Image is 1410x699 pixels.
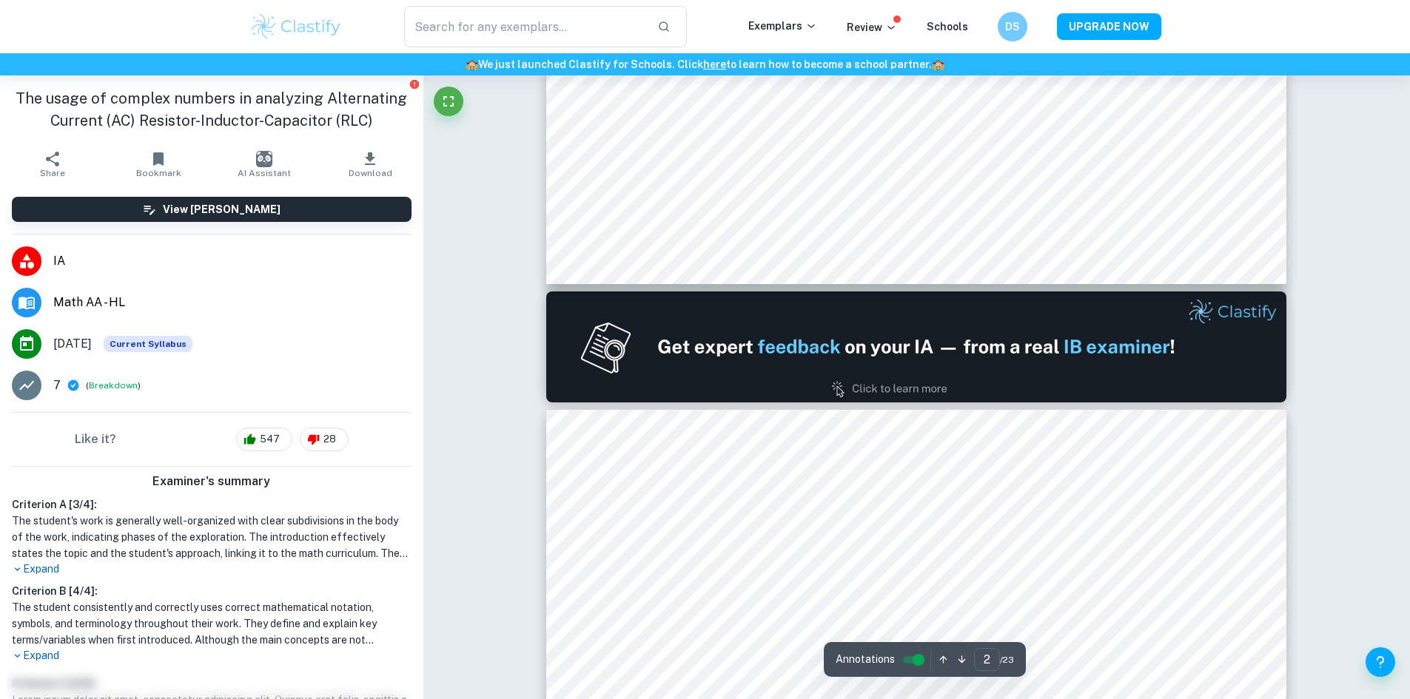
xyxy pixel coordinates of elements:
h1: The usage of complex numbers in analyzing Alternating Current (AC) Resistor-Inductor-Capacitor (RLC) [12,87,412,132]
span: 547 [252,432,288,447]
span: AI Assistant [238,168,291,178]
h6: View [PERSON_NAME] [163,201,281,217]
p: 7 [53,376,61,394]
span: / 23 [1000,653,1014,666]
a: Schools [927,21,968,33]
h6: Criterion B [ 4 / 4 ]: [12,583,412,599]
button: UPGRADE NOW [1057,13,1161,40]
p: Expand [12,561,412,577]
span: ( ) [86,379,141,393]
a: here [703,58,726,70]
span: Annotations [836,652,895,667]
button: Breakdown [89,379,138,392]
span: 🏫 [466,58,478,70]
span: [DATE] [53,335,92,353]
button: Report issue [409,78,420,90]
h6: DS [1004,18,1021,35]
span: Download [349,168,392,178]
span: Share [40,168,65,178]
h1: The student's work is generally well-organized with clear subdivisions in the body of the work, i... [12,513,412,561]
button: AI Assistant [212,143,318,185]
p: Exemplars [748,18,817,34]
div: This exemplar is based on the current syllabus. Feel free to refer to it for inspiration/ideas wh... [104,336,192,352]
button: Download [318,143,423,185]
h6: Like it? [75,430,116,448]
button: Fullscreen [434,87,463,116]
button: Help and Feedback [1366,647,1395,677]
button: DS [998,12,1027,41]
span: 28 [315,432,344,447]
span: IA [53,252,412,270]
h1: The student consistently and correctly uses correct mathematical notation, symbols, and terminolo... [12,599,412,648]
h6: Criterion A [ 3 / 4 ]: [12,496,412,513]
p: Review [847,19,897,36]
img: Clastify logo [249,12,343,41]
div: 547 [236,428,292,451]
button: Bookmark [106,143,212,185]
span: Math AA - HL [53,294,412,311]
span: Current Syllabus [104,336,192,352]
span: 🏫 [932,58,944,70]
h6: Examiner's summary [6,473,417,490]
img: Ad [546,291,1286,402]
p: Expand [12,648,412,663]
div: 28 [300,428,349,451]
input: Search for any exemplars... [404,6,646,47]
span: Bookmark [136,168,181,178]
button: View [PERSON_NAME] [12,197,412,222]
img: AI Assistant [256,151,272,167]
h6: We just launched Clastify for Schools. Click to learn how to become a school partner. [3,56,1407,72]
